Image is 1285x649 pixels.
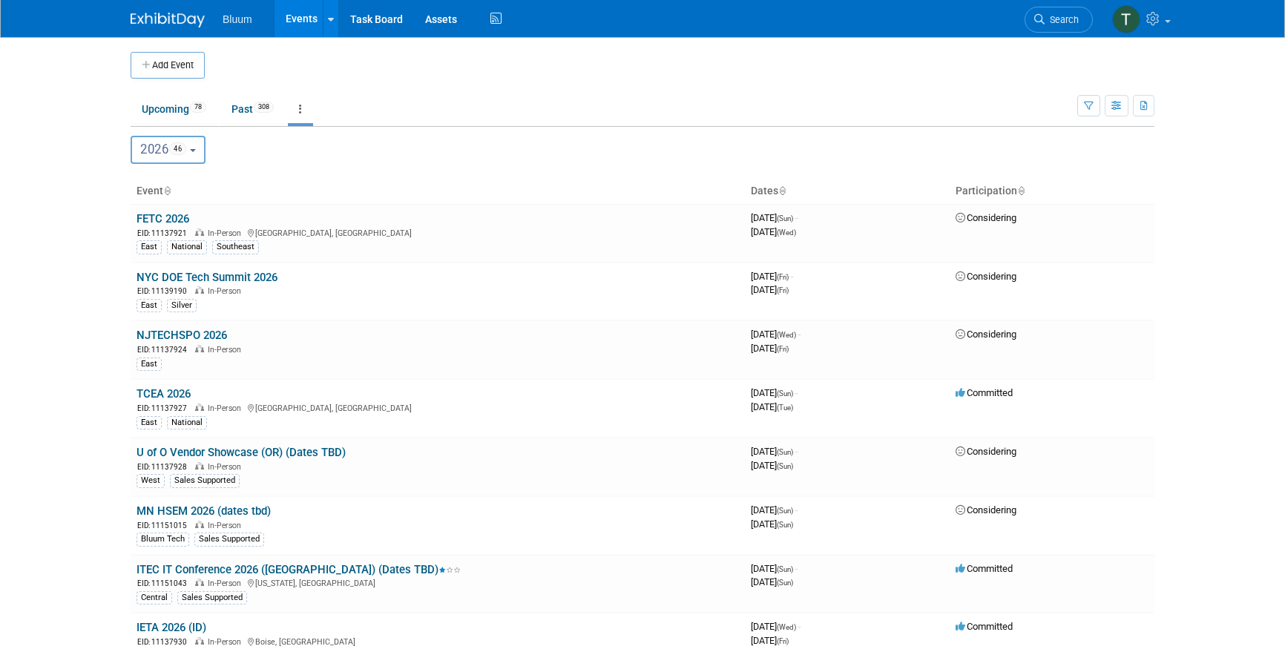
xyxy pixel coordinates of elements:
div: Silver [167,299,197,312]
a: ITEC IT Conference 2026 ([GEOGRAPHIC_DATA]) (Dates TBD) [137,563,461,576]
span: Bluum [223,13,252,25]
th: Dates [745,179,950,204]
th: Participation [950,179,1154,204]
span: Considering [956,329,1016,340]
a: Sort by Event Name [163,185,171,197]
span: [DATE] [751,226,796,237]
span: In-Person [208,579,246,588]
a: Upcoming78 [131,95,217,123]
div: Southeast [212,240,259,254]
span: Considering [956,446,1016,457]
div: [GEOGRAPHIC_DATA], [GEOGRAPHIC_DATA] [137,226,739,239]
span: EID: 11137921 [137,229,193,237]
img: In-Person Event [195,403,204,411]
img: In-Person Event [195,637,204,645]
a: FETC 2026 [137,212,189,225]
div: West [137,474,165,487]
span: (Wed) [777,623,796,631]
span: - [791,271,793,282]
button: Add Event [131,52,205,79]
span: EID: 11151015 [137,521,193,530]
img: In-Person Event [195,345,204,352]
div: East [137,299,162,312]
span: Committed [956,621,1013,632]
span: [DATE] [751,621,801,632]
span: (Fri) [777,637,789,645]
span: - [795,387,798,398]
a: MN HSEM 2026 (dates tbd) [137,504,271,518]
span: EID: 11139190 [137,287,193,295]
span: EID: 11137928 [137,463,193,471]
div: Sales Supported [170,474,240,487]
span: In-Person [208,403,246,413]
a: Sort by Participation Type [1017,185,1025,197]
span: Search [1045,14,1079,25]
span: - [795,504,798,515]
div: Sales Supported [177,591,247,604]
span: (Sun) [777,579,793,587]
span: (Wed) [777,331,796,339]
div: Bluum Tech [137,533,189,546]
span: 2026 [140,142,186,157]
img: ExhibitDay [131,13,205,27]
div: Sales Supported [194,533,264,546]
span: EID: 11137927 [137,404,193,412]
span: [DATE] [751,504,798,515]
img: In-Person Event [195,579,204,586]
span: [DATE] [751,212,798,223]
a: NJTECHSPO 2026 [137,329,227,342]
span: - [798,329,801,340]
div: East [137,358,162,371]
span: [DATE] [751,576,793,587]
div: Boise, [GEOGRAPHIC_DATA] [137,635,739,648]
span: (Fri) [777,345,789,353]
div: East [137,416,162,429]
span: Considering [956,504,1016,515]
span: In-Person [208,521,246,530]
span: (Sun) [777,389,793,398]
span: - [795,563,798,574]
div: Central [137,591,172,604]
a: IETA 2026 (ID) [137,621,206,634]
span: EID: 11151043 [137,579,193,587]
span: [DATE] [751,460,793,471]
span: In-Person [208,286,246,296]
span: [DATE] [751,271,793,282]
span: (Sun) [777,448,793,456]
span: Committed [956,387,1013,398]
span: In-Person [208,345,246,355]
span: [DATE] [751,401,793,412]
div: National [167,240,207,254]
span: [DATE] [751,518,793,530]
span: EID: 11137930 [137,638,193,646]
span: (Sun) [777,507,793,515]
div: National [167,416,207,429]
a: Past308 [220,95,285,123]
img: In-Person Event [195,462,204,470]
span: EID: 11137924 [137,346,193,354]
span: [DATE] [751,343,789,354]
button: 202646 [131,136,206,164]
span: (Fri) [777,286,789,294]
span: (Sun) [777,462,793,470]
span: (Sun) [777,214,793,223]
span: 308 [254,102,274,113]
img: Taylor Bradley [1112,5,1140,33]
span: - [795,446,798,457]
span: [DATE] [751,563,798,574]
a: NYC DOE Tech Summit 2026 [137,271,277,284]
span: 46 [169,142,186,155]
span: (Sun) [777,521,793,529]
img: In-Person Event [195,286,204,294]
span: [DATE] [751,635,789,646]
span: 78 [190,102,206,113]
th: Event [131,179,745,204]
div: [US_STATE], [GEOGRAPHIC_DATA] [137,576,739,589]
span: In-Person [208,228,246,238]
span: In-Person [208,462,246,472]
span: Committed [956,563,1013,574]
span: [DATE] [751,387,798,398]
div: East [137,240,162,254]
span: Considering [956,212,1016,223]
span: - [798,621,801,632]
